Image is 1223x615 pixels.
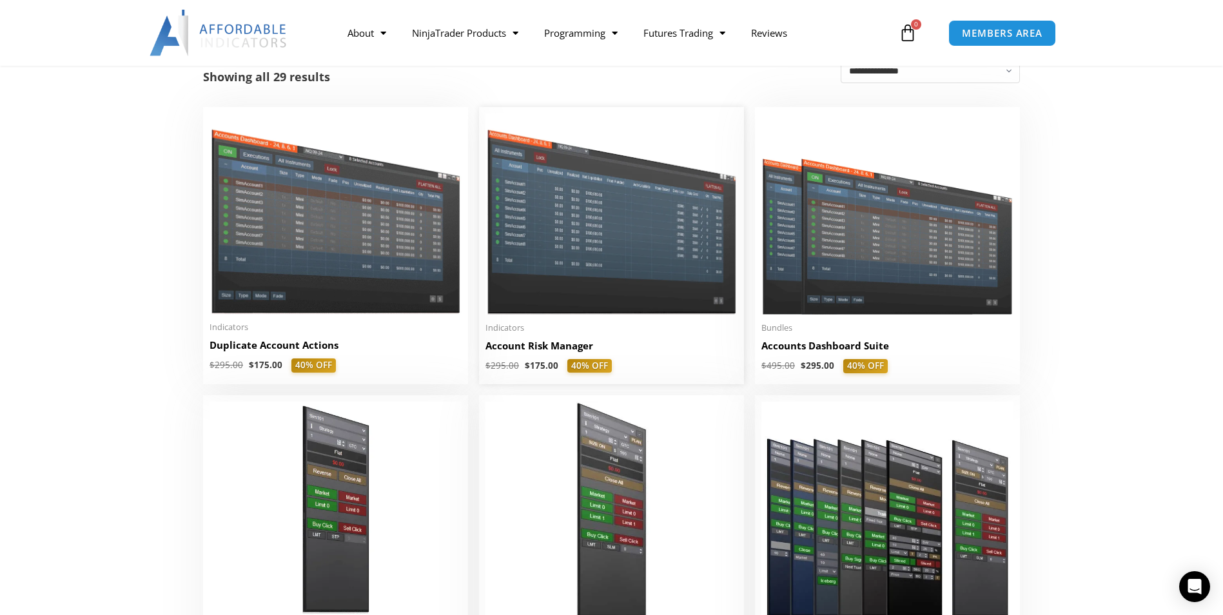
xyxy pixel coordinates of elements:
[631,18,738,48] a: Futures Trading
[911,19,921,30] span: 0
[485,322,738,333] span: Indicators
[843,359,888,373] span: 40% OFF
[485,339,738,359] a: Account Risk Manager
[335,18,399,48] a: About
[525,360,530,371] span: $
[1179,571,1210,602] div: Open Intercom Messenger
[150,10,288,56] img: LogoAI | Affordable Indicators – NinjaTrader
[249,359,254,371] span: $
[210,338,462,352] h2: Duplicate Account Actions
[531,18,631,48] a: Programming
[948,20,1056,46] a: MEMBERS AREA
[485,113,738,314] img: Account Risk Manager
[210,322,462,333] span: Indicators
[210,359,243,371] bdi: 295.00
[210,338,462,358] a: Duplicate Account Actions
[879,14,936,52] a: 0
[761,339,1013,353] h2: Accounts Dashboard Suite
[210,113,462,314] img: Duplicate Account Actions
[962,28,1042,38] span: MEMBERS AREA
[738,18,800,48] a: Reviews
[761,113,1013,315] img: Accounts Dashboard Suite
[203,71,330,83] p: Showing all 29 results
[567,359,612,373] span: 40% OFF
[335,18,895,48] nav: Menu
[249,359,282,371] bdi: 175.00
[210,359,215,371] span: $
[761,339,1013,359] a: Accounts Dashboard Suite
[399,18,531,48] a: NinjaTrader Products
[801,360,806,371] span: $
[801,360,834,371] bdi: 295.00
[485,360,519,371] bdi: 295.00
[761,360,795,371] bdi: 495.00
[761,360,767,371] span: $
[485,360,491,371] span: $
[485,339,738,353] h2: Account Risk Manager
[291,358,336,373] span: 40% OFF
[841,59,1020,83] select: Shop order
[761,322,1013,333] span: Bundles
[525,360,558,371] bdi: 175.00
